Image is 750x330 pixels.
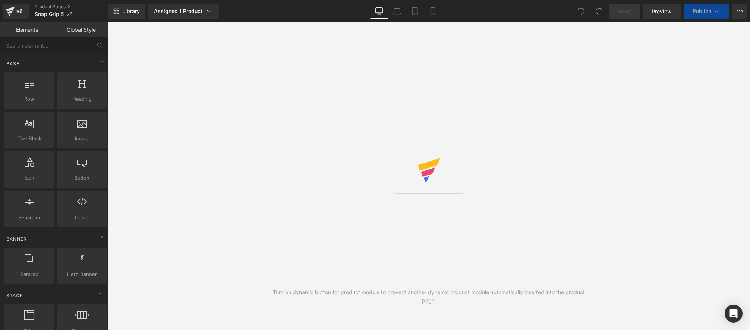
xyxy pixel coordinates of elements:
div: v6 [15,6,24,16]
span: Stack [6,292,24,299]
button: More [732,4,747,19]
span: Publish [693,8,711,14]
a: Global Style [54,22,108,37]
span: Banner [6,235,28,242]
span: Library [122,8,140,15]
span: Liquid [59,214,104,221]
span: Image [59,135,104,142]
a: Desktop [370,4,388,19]
div: Turn on dynamic button for product module to prevent another dynamic product module automatically... [268,288,590,305]
button: Publish [684,4,729,19]
span: Button [59,174,104,182]
a: New Library [108,4,145,19]
span: Heading [59,95,104,103]
span: Separator [7,214,52,221]
a: Preview [643,4,681,19]
a: Tablet [406,4,424,19]
span: Save [618,7,631,15]
span: Hero Banner [59,270,104,278]
div: Open Intercom Messenger [725,305,743,323]
div: Assigned 1 Product [154,7,213,15]
a: Laptop [388,4,406,19]
span: Row [7,95,52,103]
span: Parallax [7,270,52,278]
a: Product Pages [35,4,108,10]
span: Base [6,60,20,67]
span: Snap Grip 5 [35,11,64,17]
button: Undo [574,4,589,19]
span: Icon [7,174,52,182]
span: Text Block [7,135,52,142]
span: Preview [652,7,672,15]
a: Mobile [424,4,442,19]
a: v6 [3,4,29,19]
button: Redo [592,4,606,19]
